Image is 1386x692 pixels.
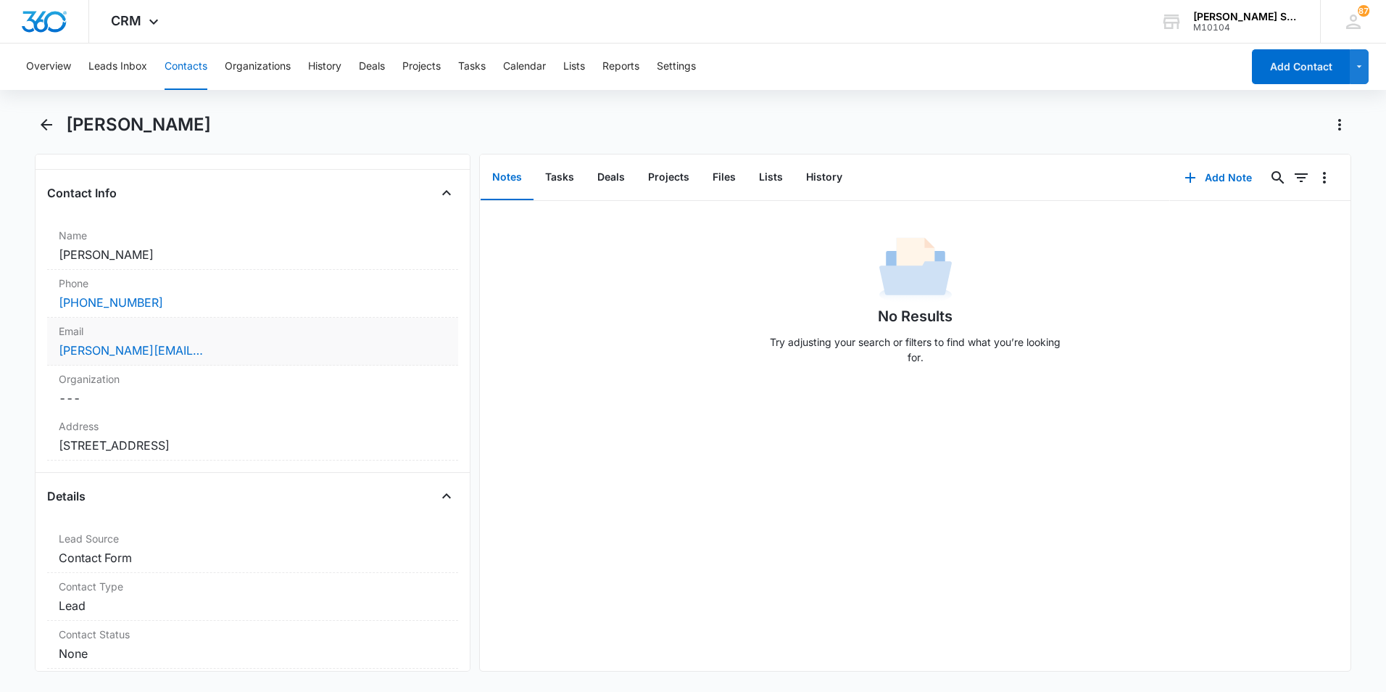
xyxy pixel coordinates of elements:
[59,324,447,339] label: Email
[59,228,447,243] label: Name
[59,246,447,263] dd: [PERSON_NAME]
[308,44,341,90] button: History
[59,597,447,614] dd: Lead
[636,155,701,200] button: Projects
[435,181,458,205] button: Close
[586,155,636,200] button: Deals
[59,437,447,454] dd: [STREET_ADDRESS]
[481,155,534,200] button: Notes
[47,487,86,505] h4: Details
[563,44,585,90] button: Lists
[878,305,953,327] h1: No Results
[701,155,747,200] button: Files
[1313,166,1336,189] button: Overflow Menu
[747,155,794,200] button: Lists
[794,155,854,200] button: History
[47,366,458,413] div: Organization---
[534,155,586,200] button: Tasks
[59,645,447,662] dd: None
[59,549,447,567] dd: Contact Form
[1358,5,1369,17] div: notifications count
[59,627,447,642] label: Contact Status
[47,525,458,573] div: Lead SourceContact Form
[1328,113,1351,136] button: Actions
[1358,5,1369,17] span: 87
[402,44,441,90] button: Projects
[458,44,486,90] button: Tasks
[165,44,207,90] button: Contacts
[59,419,447,434] label: Address
[59,390,447,407] dd: ---
[47,222,458,270] div: Name[PERSON_NAME]
[1290,166,1313,189] button: Filters
[47,413,458,461] div: Address[STREET_ADDRESS]
[59,371,447,387] label: Organization
[1252,49,1350,84] button: Add Contact
[47,270,458,318] div: Phone[PHONE_NUMBER]
[59,531,447,546] label: Lead Source
[1193,11,1299,22] div: account name
[59,276,447,291] label: Phone
[111,13,141,28] span: CRM
[503,44,546,90] button: Calendar
[1170,160,1266,195] button: Add Note
[47,573,458,621] div: Contact TypeLead
[35,113,57,136] button: Back
[47,621,458,669] div: Contact StatusNone
[435,485,458,508] button: Close
[59,294,163,311] a: [PHONE_NUMBER]
[47,318,458,366] div: Email[PERSON_NAME][EMAIL_ADDRESS][PERSON_NAME][DOMAIN_NAME]
[602,44,639,90] button: Reports
[66,114,211,136] h1: [PERSON_NAME]
[88,44,147,90] button: Leads Inbox
[763,334,1068,365] p: Try adjusting your search or filters to find what you’re looking for.
[225,44,291,90] button: Organizations
[1193,22,1299,33] div: account id
[47,184,117,202] h4: Contact Info
[1266,166,1290,189] button: Search...
[879,233,952,305] img: No Data
[359,44,385,90] button: Deals
[59,579,447,594] label: Contact Type
[657,44,696,90] button: Settings
[26,44,71,90] button: Overview
[59,342,204,359] a: [PERSON_NAME][EMAIL_ADDRESS][PERSON_NAME][DOMAIN_NAME]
